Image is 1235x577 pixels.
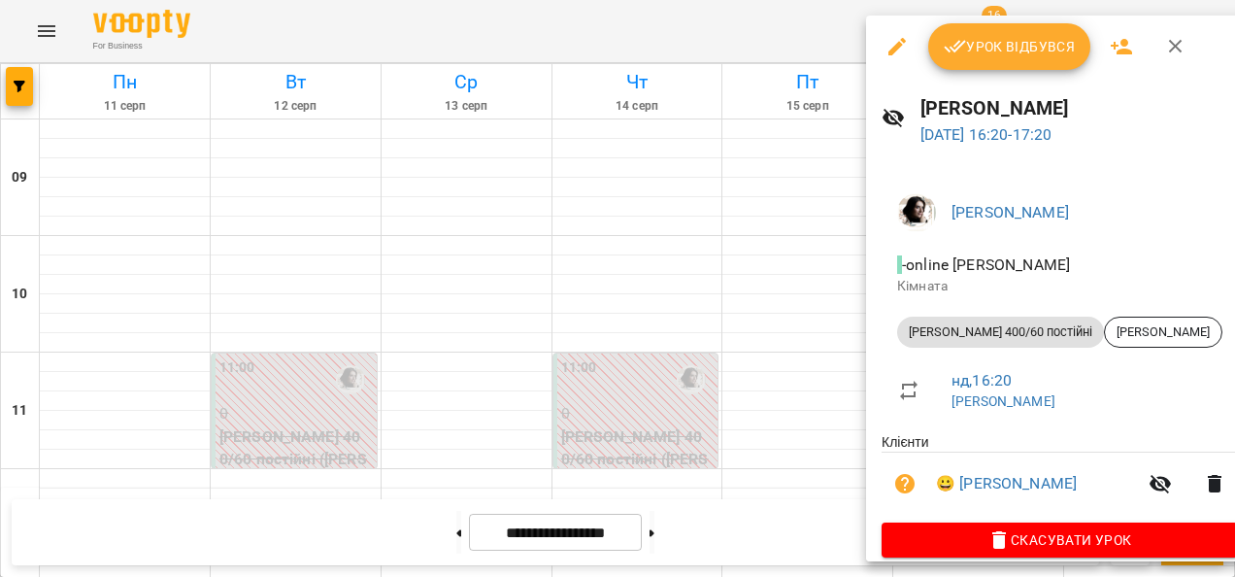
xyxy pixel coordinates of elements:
a: [PERSON_NAME] [951,203,1069,221]
a: [DATE] 16:20-17:20 [920,125,1052,144]
span: Урок відбувся [944,35,1076,58]
div: [PERSON_NAME] [1104,317,1222,348]
a: 😀 [PERSON_NAME] [936,472,1077,495]
img: e7c1a1403b8f34425dc1a602655f0c4c.png [897,193,936,232]
span: - online [PERSON_NAME] [897,255,1074,274]
span: Скасувати Урок [897,528,1222,552]
button: Урок відбувся [928,23,1091,70]
p: Кімната [897,277,1222,296]
span: [PERSON_NAME] 400/60 постійні [897,323,1104,341]
button: Візит ще не сплачено. Додати оплату? [882,460,928,507]
a: нд , 16:20 [951,371,1012,390]
a: [PERSON_NAME] [951,393,1055,409]
span: [PERSON_NAME] [1105,323,1221,341]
